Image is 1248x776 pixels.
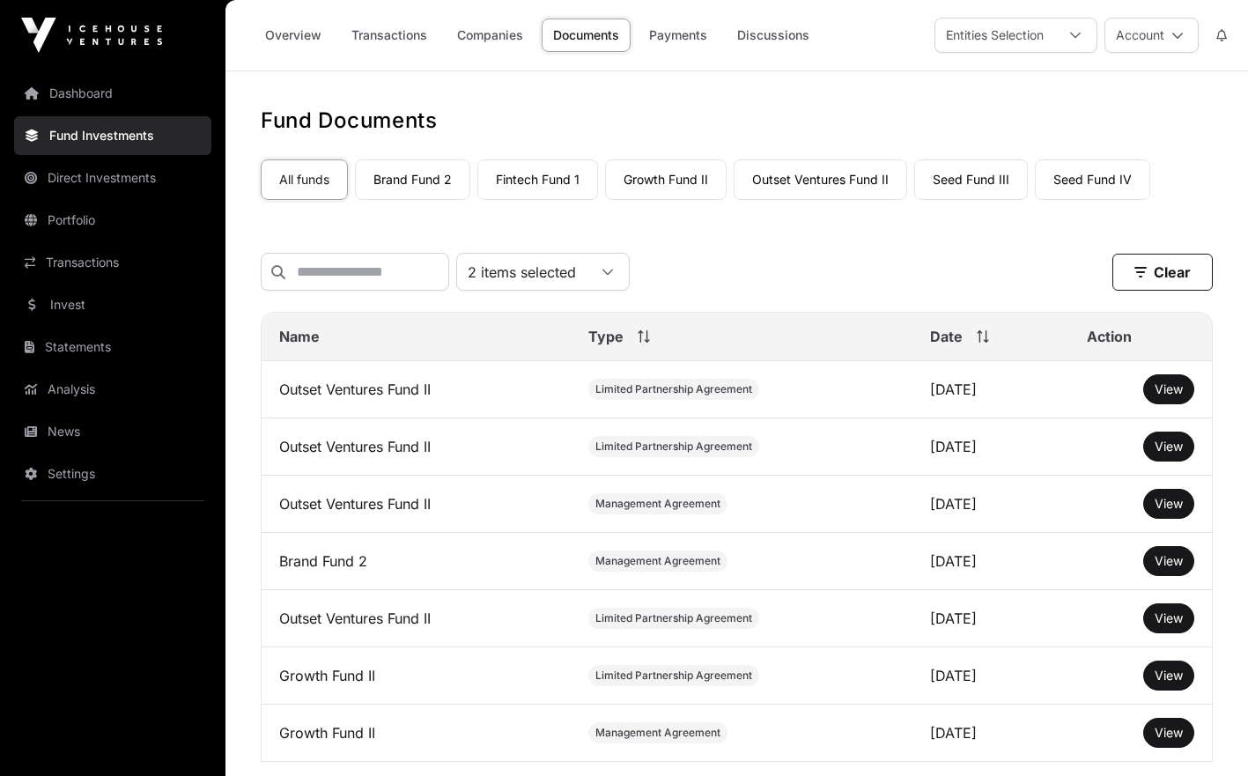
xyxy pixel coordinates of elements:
span: Management Agreement [595,554,720,568]
a: Seed Fund III [914,159,1028,200]
a: Outset Ventures Fund II [734,159,907,200]
a: Settings [14,455,211,493]
td: [DATE] [912,590,1068,647]
td: [DATE] [912,361,1068,418]
a: Statements [14,328,211,366]
button: View [1143,489,1194,519]
button: View [1143,603,1194,633]
a: Direct Investments [14,159,211,197]
span: Action [1087,326,1132,347]
a: View [1155,667,1183,684]
td: [DATE] [912,533,1068,590]
span: Limited Partnership Agreement [595,611,752,625]
a: View [1155,552,1183,570]
a: View [1155,495,1183,513]
button: View [1143,374,1194,404]
a: View [1155,724,1183,742]
div: Entities Selection [935,18,1054,52]
span: Management Agreement [595,726,720,740]
span: Limited Partnership Agreement [595,440,752,454]
td: Outset Ventures Fund II [262,361,571,418]
span: Limited Partnership Agreement [595,669,752,683]
a: View [1155,610,1183,627]
a: Analysis [14,370,211,409]
a: Documents [542,18,631,52]
iframe: Chat Widget [1160,691,1248,776]
td: [DATE] [912,647,1068,705]
a: Growth Fund II [605,159,727,200]
a: Fund Investments [14,116,211,155]
span: View [1155,439,1183,454]
a: Transactions [14,243,211,282]
span: View [1155,610,1183,625]
a: Portfolio [14,201,211,240]
td: Outset Ventures Fund II [262,590,571,647]
td: Brand Fund 2 [262,533,571,590]
div: 2 items selected [457,254,587,290]
span: View [1155,553,1183,568]
a: Dashboard [14,74,211,113]
button: View [1143,546,1194,576]
td: Outset Ventures Fund II [262,476,571,533]
td: [DATE] [912,476,1068,533]
a: Transactions [340,18,439,52]
span: Limited Partnership Agreement [595,382,752,396]
span: View [1155,496,1183,511]
button: View [1143,661,1194,691]
a: Overview [254,18,333,52]
h1: Fund Documents [261,107,1213,135]
a: Discussions [726,18,821,52]
td: Growth Fund II [262,647,571,705]
td: [DATE] [912,418,1068,476]
a: Companies [446,18,535,52]
span: Name [279,326,320,347]
button: Clear [1112,254,1213,291]
a: Seed Fund IV [1035,159,1150,200]
a: All funds [261,159,348,200]
button: View [1143,432,1194,462]
span: View [1155,381,1183,396]
span: Management Agreement [595,497,720,511]
a: View [1155,438,1183,455]
a: Payments [638,18,719,52]
a: Invest [14,285,211,324]
td: [DATE] [912,705,1068,762]
a: Brand Fund 2 [355,159,470,200]
span: Date [930,326,963,347]
span: Type [588,326,624,347]
a: News [14,412,211,451]
img: Icehouse Ventures Logo [21,18,162,53]
span: View [1155,725,1183,740]
button: Account [1104,18,1199,53]
span: View [1155,668,1183,683]
td: Growth Fund II [262,705,571,762]
td: Outset Ventures Fund II [262,418,571,476]
a: View [1155,381,1183,398]
button: View [1143,718,1194,748]
a: Fintech Fund 1 [477,159,598,200]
